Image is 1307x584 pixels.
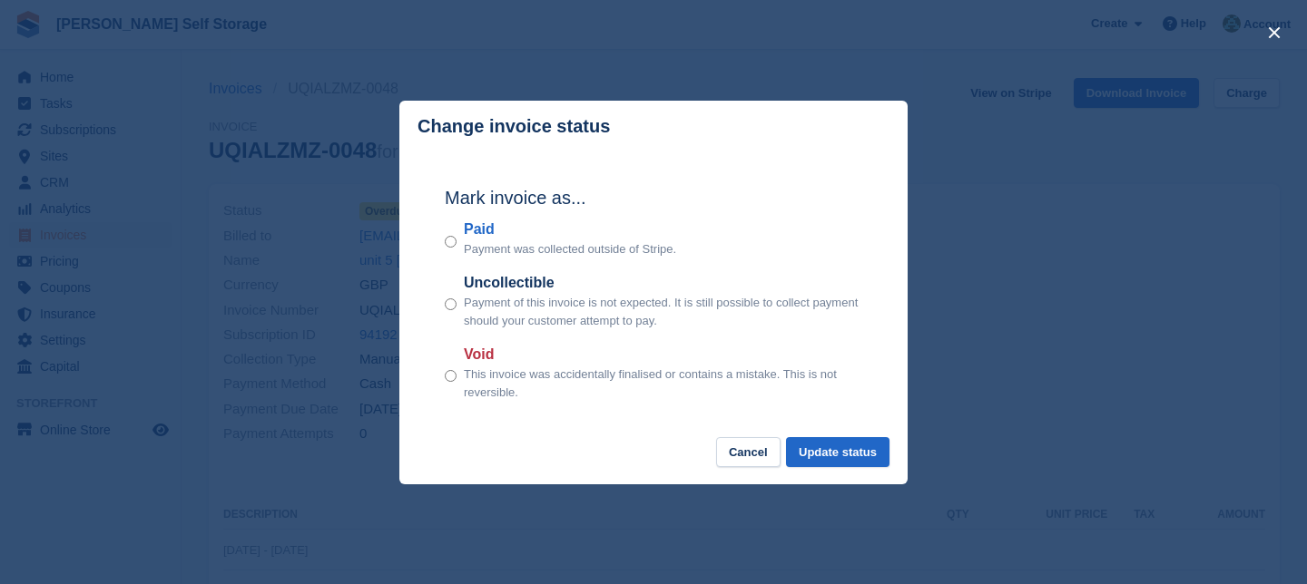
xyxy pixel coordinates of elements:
[464,294,862,329] p: Payment of this invoice is not expected. It is still possible to collect payment should your cust...
[445,184,862,211] h2: Mark invoice as...
[716,437,781,467] button: Cancel
[464,272,862,294] label: Uncollectible
[464,344,862,365] label: Void
[418,116,610,137] p: Change invoice status
[464,219,676,240] label: Paid
[464,240,676,258] p: Payment was collected outside of Stripe.
[1260,18,1289,47] button: close
[786,437,889,467] button: Update status
[464,365,862,401] p: This invoice was accidentally finalised or contains a mistake. This is not reversible.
